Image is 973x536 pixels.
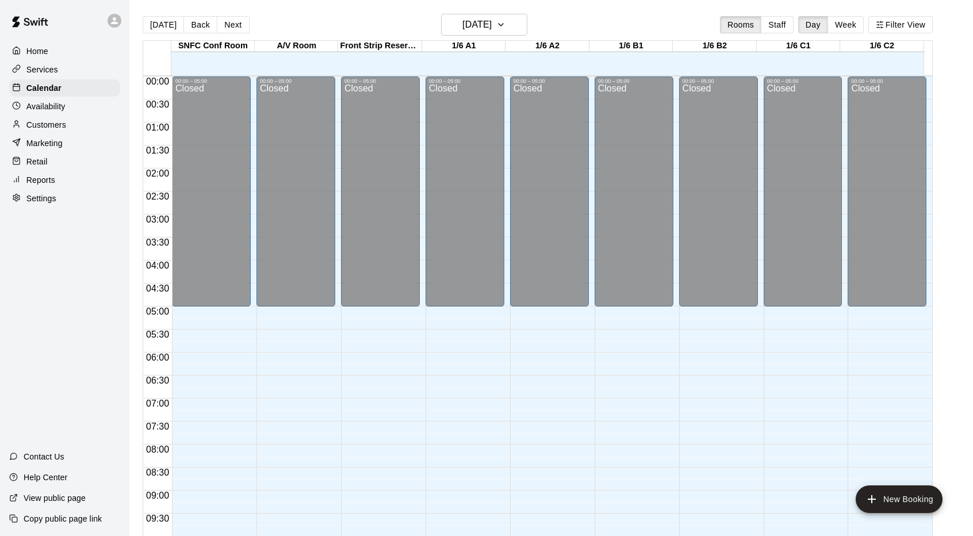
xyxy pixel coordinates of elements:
[143,238,172,247] span: 03:30
[422,41,505,52] div: 1/6 A1
[143,169,172,178] span: 02:00
[429,78,501,84] div: 00:00 – 05:00
[510,76,589,307] div: 00:00 – 05:00: Closed
[26,64,58,75] p: Services
[9,190,120,207] a: Settings
[24,472,67,483] p: Help Center
[761,16,794,33] button: Staff
[9,43,120,60] a: Home
[344,78,416,84] div: 00:00 – 05:00
[848,76,926,307] div: 00:00 – 05:00: Closed
[26,137,63,149] p: Marketing
[256,76,335,307] div: 00:00 – 05:00: Closed
[9,171,120,189] a: Reports
[767,78,839,84] div: 00:00 – 05:00
[720,16,761,33] button: Rooms
[683,78,754,84] div: 00:00 – 05:00
[175,78,247,84] div: 00:00 – 05:00
[514,84,585,311] div: Closed
[143,261,172,270] span: 04:00
[341,76,420,307] div: 00:00 – 05:00: Closed
[856,485,943,513] button: add
[9,116,120,133] a: Customers
[9,153,120,170] a: Retail
[143,399,172,408] span: 07:00
[9,135,120,152] a: Marketing
[9,98,120,115] a: Availability
[798,16,828,33] button: Day
[143,16,184,33] button: [DATE]
[683,84,754,311] div: Closed
[462,17,492,33] h6: [DATE]
[598,78,670,84] div: 00:00 – 05:00
[143,99,172,109] span: 00:30
[344,84,416,311] div: Closed
[24,513,102,524] p: Copy public page link
[260,78,332,84] div: 00:00 – 05:00
[143,514,172,523] span: 09:30
[868,16,933,33] button: Filter View
[143,445,172,454] span: 08:00
[172,76,251,307] div: 00:00 – 05:00: Closed
[143,491,172,500] span: 09:00
[851,84,923,311] div: Closed
[26,119,66,131] p: Customers
[143,353,172,362] span: 06:00
[851,78,923,84] div: 00:00 – 05:00
[24,451,64,462] p: Contact Us
[673,41,756,52] div: 1/6 B2
[598,84,670,311] div: Closed
[9,79,120,97] a: Calendar
[260,84,332,311] div: Closed
[143,422,172,431] span: 07:30
[26,174,55,186] p: Reports
[441,14,527,36] button: [DATE]
[828,16,864,33] button: Week
[143,76,172,86] span: 00:00
[764,76,842,307] div: 00:00 – 05:00: Closed
[143,192,172,201] span: 02:30
[505,41,589,52] div: 1/6 A2
[143,330,172,339] span: 05:30
[143,284,172,293] span: 04:30
[171,41,255,52] div: SNFC Conf Room
[679,76,758,307] div: 00:00 – 05:00: Closed
[217,16,249,33] button: Next
[183,16,217,33] button: Back
[143,376,172,385] span: 06:30
[143,122,172,132] span: 01:00
[426,76,504,307] div: 00:00 – 05:00: Closed
[757,41,840,52] div: 1/6 C1
[143,215,172,224] span: 03:00
[143,468,172,477] span: 08:30
[767,84,839,311] div: Closed
[9,61,120,78] a: Services
[26,101,66,112] p: Availability
[338,41,422,52] div: Front Strip Reservation
[255,41,338,52] div: A/V Room
[175,84,247,311] div: Closed
[26,193,56,204] p: Settings
[26,156,48,167] p: Retail
[24,492,86,504] p: View public page
[589,41,673,52] div: 1/6 B1
[26,45,48,57] p: Home
[595,76,673,307] div: 00:00 – 05:00: Closed
[840,41,924,52] div: 1/6 C2
[143,307,172,316] span: 05:00
[429,84,501,311] div: Closed
[514,78,585,84] div: 00:00 – 05:00
[26,82,62,94] p: Calendar
[143,146,172,155] span: 01:30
